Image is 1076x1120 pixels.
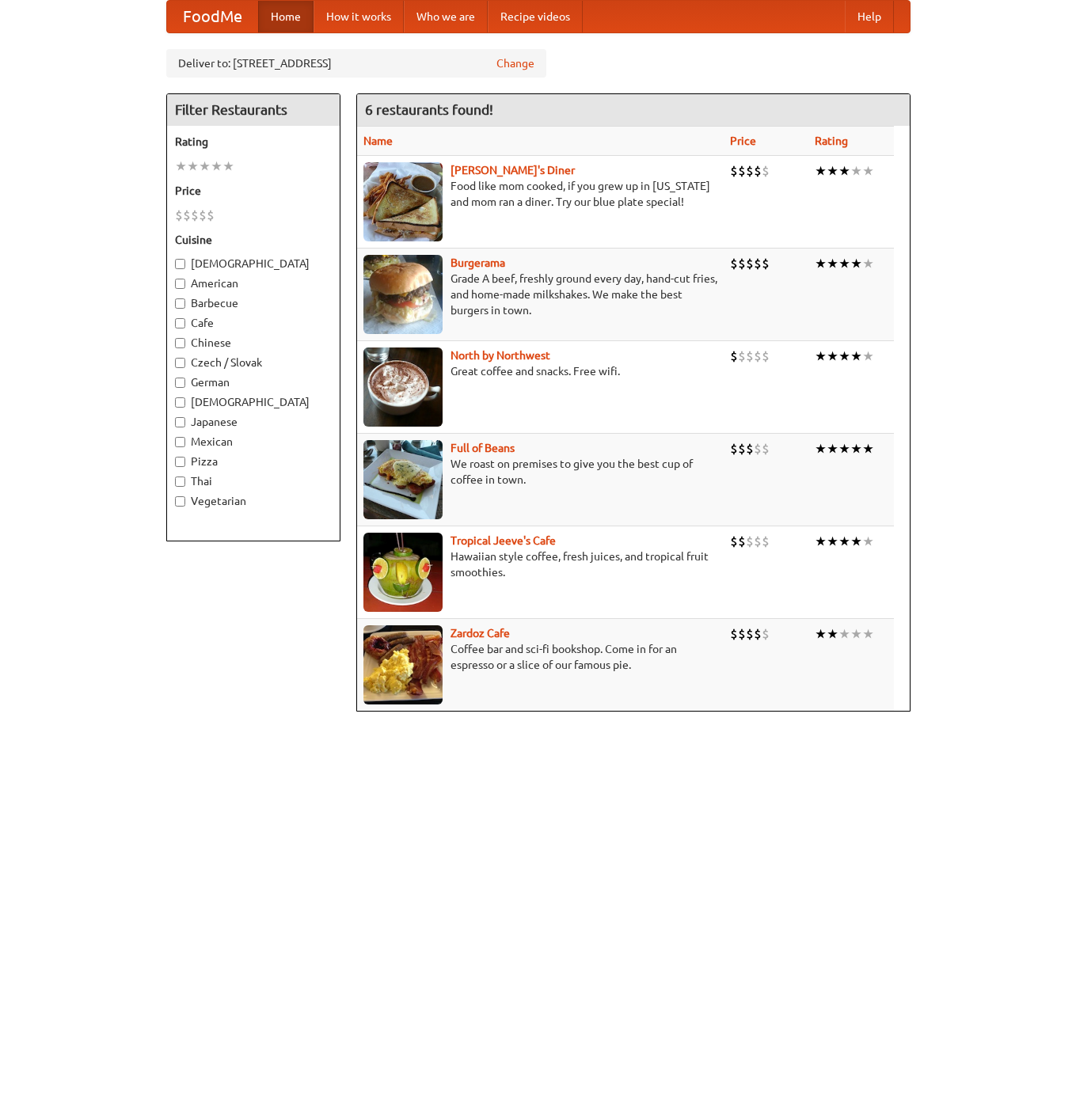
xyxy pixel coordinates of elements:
[815,347,827,365] li: ★
[850,162,862,180] li: ★
[754,625,762,643] li: $
[827,347,838,365] li: ★
[862,162,874,180] li: ★
[746,255,754,272] li: $
[166,49,546,78] div: Deliver to: [STREET_ADDRESS]
[862,533,874,550] li: ★
[730,347,738,365] li: $
[175,397,185,408] input: [DEMOGRAPHIC_DATA]
[838,162,850,180] li: ★
[845,1,894,32] a: Help
[838,533,850,550] li: ★
[175,355,332,370] label: Czech / Slovak
[838,625,850,643] li: ★
[175,315,332,331] label: Cafe
[175,454,332,469] label: Pizza
[199,158,211,175] li: ★
[175,437,185,447] input: Mexican
[175,358,185,368] input: Czech / Slovak
[815,625,827,643] li: ★
[191,207,199,224] li: $
[754,440,762,457] li: $
[730,440,738,457] li: $
[363,549,717,580] p: Hawaiian style coffee, fresh juices, and tropical fruit smoothies.
[451,349,550,362] a: North by Northwest
[363,271,717,318] p: Grade A beef, freshly ground every day, hand-cut fries, and home-made milkshakes. We make the bes...
[762,625,770,643] li: $
[738,440,746,457] li: $
[365,102,493,117] ng-pluralize: 6 restaurants found!
[746,440,754,457] li: $
[827,255,838,272] li: ★
[762,255,770,272] li: $
[738,162,746,180] li: $
[175,232,332,248] h5: Cuisine
[451,164,575,177] b: [PERSON_NAME]'s Diner
[222,158,234,175] li: ★
[175,256,332,271] label: [DEMOGRAPHIC_DATA]
[496,55,534,71] a: Change
[207,207,215,224] li: $
[175,295,332,311] label: Barbecue
[175,378,185,388] input: German
[175,335,332,351] label: Chinese
[183,207,191,224] li: $
[167,1,258,32] a: FoodMe
[827,162,838,180] li: ★
[862,625,874,643] li: ★
[862,255,874,272] li: ★
[815,533,827,550] li: ★
[211,158,222,175] li: ★
[451,534,556,547] a: Tropical Jeeve's Cafe
[488,1,583,32] a: Recipe videos
[175,394,332,410] label: [DEMOGRAPHIC_DATA]
[175,318,185,328] input: Cafe
[738,625,746,643] li: $
[175,298,185,309] input: Barbecue
[827,625,838,643] li: ★
[451,442,515,454] a: Full of Beans
[754,162,762,180] li: $
[363,456,717,488] p: We roast on premises to give you the best cup of coffee in town.
[314,1,404,32] a: How it works
[175,493,332,509] label: Vegetarian
[363,178,717,210] p: Food like mom cooked, if you grew up in [US_STATE] and mom ran a diner. Try our blue plate special!
[850,625,862,643] li: ★
[175,434,332,450] label: Mexican
[175,496,185,507] input: Vegetarian
[838,255,850,272] li: ★
[187,158,199,175] li: ★
[838,440,850,457] li: ★
[838,347,850,365] li: ★
[862,347,874,365] li: ★
[175,158,187,175] li: ★
[762,440,770,457] li: $
[363,440,443,519] img: beans.jpg
[754,533,762,550] li: $
[827,533,838,550] li: ★
[175,259,185,269] input: [DEMOGRAPHIC_DATA]
[746,162,754,180] li: $
[175,338,185,348] input: Chinese
[175,183,332,199] h5: Price
[363,135,393,147] a: Name
[754,255,762,272] li: $
[754,347,762,365] li: $
[730,255,738,272] li: $
[404,1,488,32] a: Who we are
[258,1,314,32] a: Home
[815,255,827,272] li: ★
[175,457,185,467] input: Pizza
[175,279,185,289] input: American
[199,207,207,224] li: $
[175,473,332,489] label: Thai
[850,533,862,550] li: ★
[746,533,754,550] li: $
[762,533,770,550] li: $
[730,625,738,643] li: $
[850,255,862,272] li: ★
[746,625,754,643] li: $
